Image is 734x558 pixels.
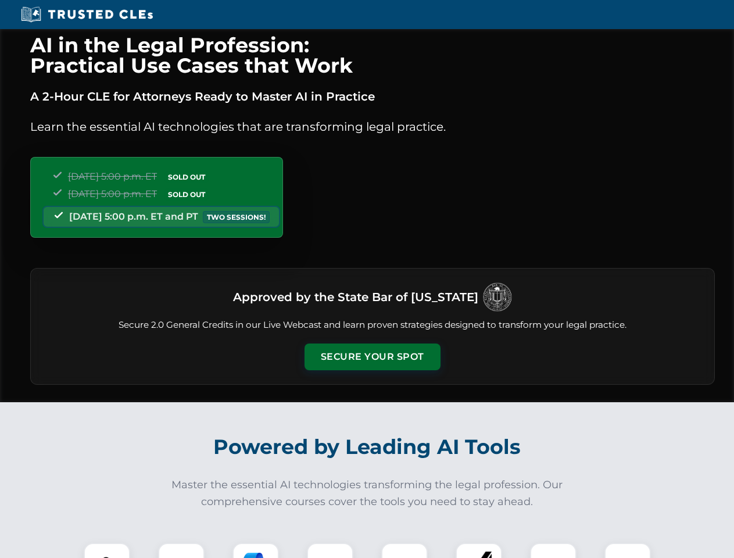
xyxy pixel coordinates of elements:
h3: Approved by the State Bar of [US_STATE] [233,287,478,307]
p: Secure 2.0 General Credits in our Live Webcast and learn proven strategies designed to transform ... [45,319,700,332]
h1: AI in the Legal Profession: Practical Use Cases that Work [30,35,715,76]
span: [DATE] 5:00 p.m. ET [68,171,157,182]
button: Secure Your Spot [305,344,441,370]
span: SOLD OUT [164,188,209,201]
img: Trusted CLEs [17,6,156,23]
span: [DATE] 5:00 p.m. ET [68,188,157,199]
p: A 2-Hour CLE for Attorneys Ready to Master AI in Practice [30,87,715,106]
h2: Powered by Leading AI Tools [45,427,689,467]
p: Learn the essential AI technologies that are transforming legal practice. [30,117,715,136]
span: SOLD OUT [164,171,209,183]
img: Logo [483,282,512,312]
p: Master the essential AI technologies transforming the legal profession. Our comprehensive courses... [164,477,571,510]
